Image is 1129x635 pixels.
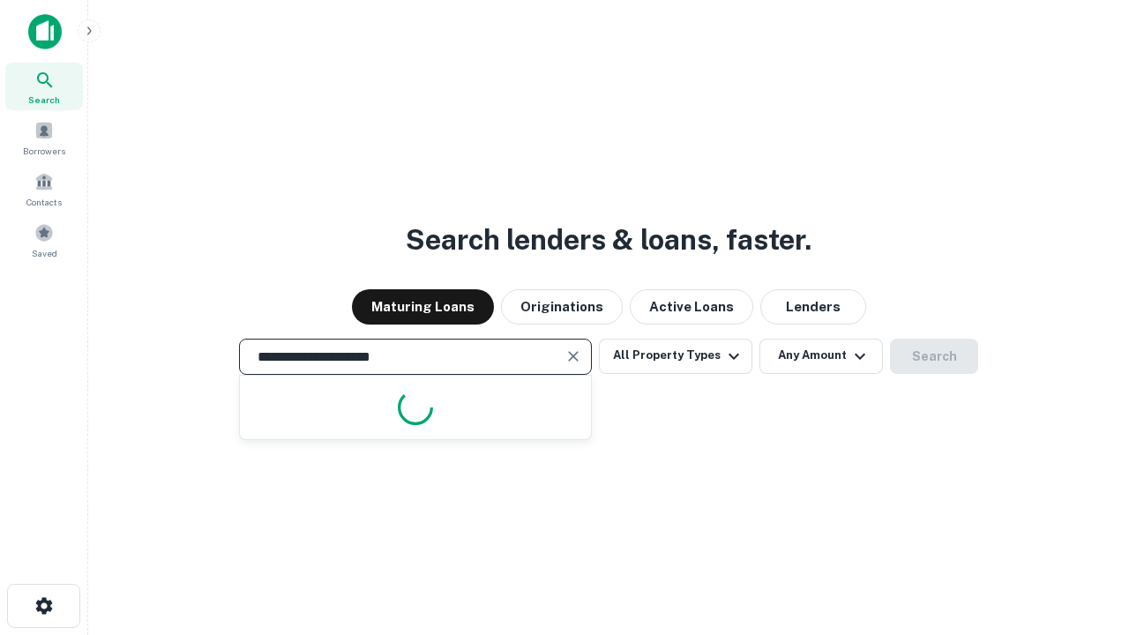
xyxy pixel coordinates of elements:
[352,289,494,325] button: Maturing Loans
[5,165,83,213] a: Contacts
[26,195,62,209] span: Contacts
[32,246,57,260] span: Saved
[501,289,623,325] button: Originations
[599,339,752,374] button: All Property Types
[759,339,883,374] button: Any Amount
[5,114,83,161] a: Borrowers
[1041,494,1129,579] iframe: Chat Widget
[406,219,811,261] h3: Search lenders & loans, faster.
[630,289,753,325] button: Active Loans
[23,144,65,158] span: Borrowers
[760,289,866,325] button: Lenders
[5,216,83,264] a: Saved
[28,14,62,49] img: capitalize-icon.png
[5,63,83,110] a: Search
[28,93,60,107] span: Search
[561,344,586,369] button: Clear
